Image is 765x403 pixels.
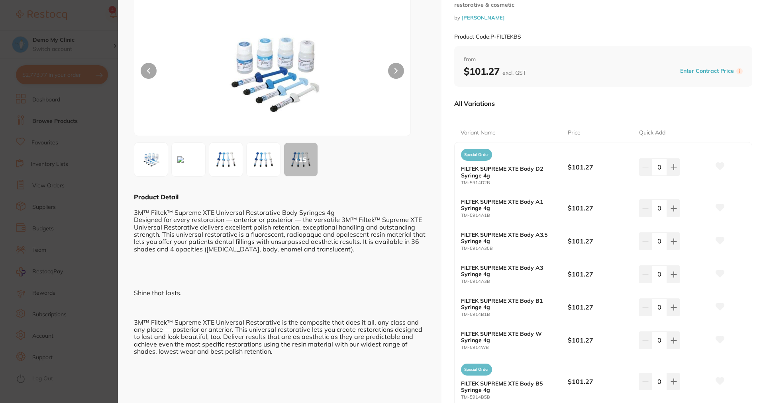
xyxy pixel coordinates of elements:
[461,345,568,350] small: TM-5914WB
[212,145,240,174] img: MTRXQi5qcGc
[461,279,568,284] small: TM-5914A3B
[461,380,557,393] b: FILTEK SUPREME XTE Body B5 Syringe 4g
[568,377,632,386] b: $101.27
[461,246,568,251] small: TM-5914A35B
[174,153,187,166] img: MTRCNUIuanBlZw
[568,204,632,212] b: $101.27
[461,14,505,21] a: [PERSON_NAME]
[461,312,568,317] small: TM-5914B1B
[568,270,632,278] b: $101.27
[568,163,632,171] b: $101.27
[461,165,557,178] b: FILTEK SUPREME XTE Body D2 Syringe 4g
[464,65,526,77] b: $101.27
[568,303,632,311] b: $101.27
[454,15,752,21] small: by
[736,68,743,74] label: i
[461,395,568,400] small: TM-5914B5B
[568,237,632,245] b: $101.27
[137,145,165,174] img: Zw
[461,199,557,211] b: FILTEK SUPREME XTE Body A1 Syringe 4g
[464,56,743,64] span: from
[284,142,318,177] button: +15
[284,143,318,176] div: + 15
[461,180,568,185] small: TM-5914D2B
[461,364,492,376] span: Special Order
[678,67,736,75] button: Enter Contract Price
[249,145,278,174] img: MTREMkIuanBn
[639,129,665,137] p: Quick Add
[134,193,178,201] b: Product Detail
[461,298,557,310] b: FILTEK SUPREME XTE Body B1 Syringe 4g
[461,129,496,137] p: Variant Name
[568,129,581,137] p: Price
[568,336,632,345] b: $101.27
[454,99,495,107] p: All Variations
[461,232,557,244] b: FILTEK SUPREME XTE Body A3.5 Syringe 4g
[461,265,557,277] b: FILTEK SUPREME XTE Body A3 Syringe 4g
[454,33,521,40] small: Product Code: P-FILTEKBS
[461,331,557,343] b: FILTEK SUPREME XTE Body W Syringe 4g
[190,10,355,136] img: Zw
[461,149,492,161] span: Special Order
[502,69,526,76] span: excl. GST
[461,213,568,218] small: TM-5914A1B
[454,2,752,8] small: restorative & cosmetic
